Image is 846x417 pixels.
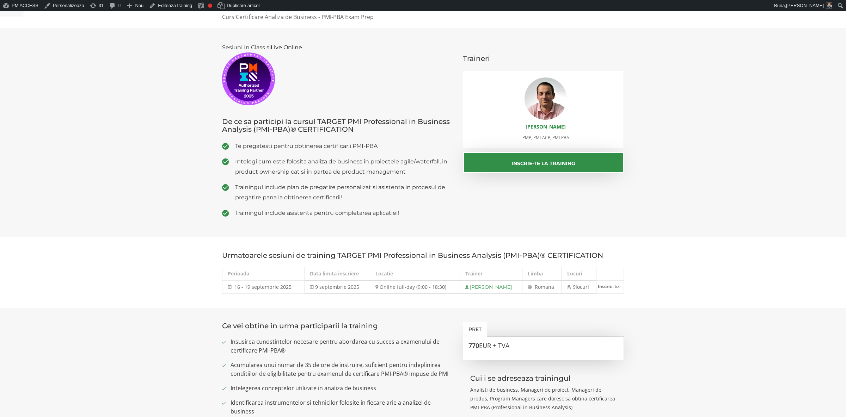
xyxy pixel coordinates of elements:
[222,118,452,133] h3: De ce sa participi la cursul TARGET PMI Professional in Business Analysis (PMI-PBA)® CERTIFICATION
[235,141,452,151] span: Te pregatesti pentru obtinerea certificarii PMI-PBA
[463,152,624,173] button: Inscrie-te la training
[304,280,370,294] td: 9 septembrie 2025
[208,4,212,8] div: Necesită îmbunătățire
[370,280,460,294] td: Online full-day (9:00 - 18:30)
[231,398,452,416] span: Identificarea instrumentelor si tehnicilor folosite in fiecare arie a analizei de business
[522,267,562,281] th: Limba
[479,341,509,350] span: EUR + TVA
[222,267,305,281] th: Perioada
[231,337,452,355] span: Insusirea cunostintelor necesare pentru abordarea cu succes a examenului de certificare PMI-PBA®
[460,267,522,281] th: Trainer
[231,361,452,378] span: Acumularea unui numar de 35 de ore de instruire, suficient pentru indeplinirea conditiilor de eli...
[222,251,624,259] h3: Urmatoarele sesiuni de training TARGET PMI Professional in Business Analysis (PMI-PBA)® CERTIFICA...
[460,280,522,294] td: [PERSON_NAME]
[596,281,624,292] a: Inscrie-te
[470,374,617,382] h3: Cui i se adreseaza trainingul
[522,135,569,141] span: PMP, PMI-ACP, PMI-PBA
[525,77,567,120] img: Alexandru Moise
[463,322,487,337] a: Pret
[304,267,370,281] th: Data limita inscriere
[235,182,452,203] span: Trainingul include plan de pregatire personalizat si asistenta in procesul de pregatire pana la o...
[271,44,302,51] span: Live Online
[470,385,617,412] p: Analisti de business, Manageri de proiect, Manageri de produs, Program Managers care doresc sa ob...
[562,280,596,294] td: 9
[222,322,452,330] h3: Ce vei obtine in urma participarii la training
[576,284,589,290] span: locuri
[222,42,452,105] p: Sesiuni In Class si
[234,284,292,290] span: 16 - 19 septembrie 2025
[468,342,619,349] h3: 770
[370,267,460,281] th: Locatie
[562,267,596,281] th: Locuri
[222,13,624,21] p: Curs Certificare Analiza de Business - PMI-PBA Exam Prep
[535,284,541,290] span: Ro
[526,123,566,130] a: [PERSON_NAME]
[235,208,452,218] span: Trainingul include asistenta pentru completarea aplicatiei!
[235,156,452,177] span: Intelegi cum este folosita analiza de business in proiectele agile/waterfall, in product ownershi...
[541,284,554,290] span: mana
[786,3,824,8] span: [PERSON_NAME]
[231,384,452,393] span: Intelegerea conceptelor utilizate in analiza de business
[463,55,624,62] h3: Traineri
